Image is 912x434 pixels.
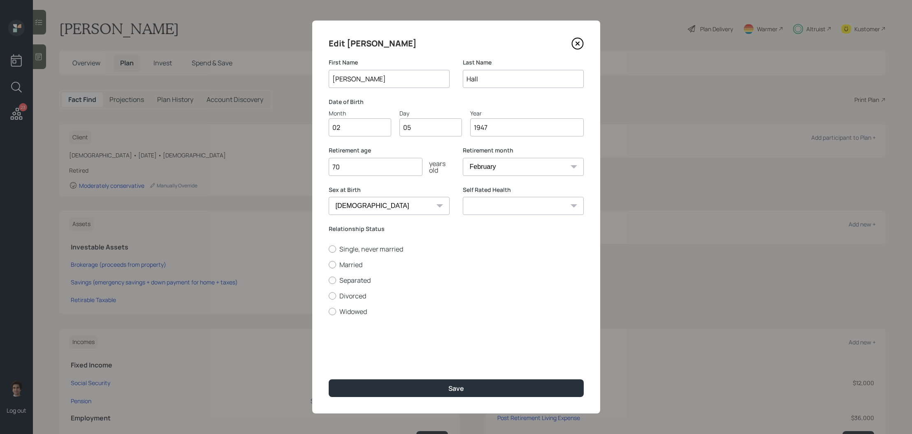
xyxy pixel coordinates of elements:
[470,109,584,118] div: Year
[329,58,450,67] label: First Name
[399,118,462,136] input: Day
[448,384,464,393] div: Save
[329,118,391,136] input: Month
[463,58,584,67] label: Last Name
[329,291,584,300] label: Divorced
[329,379,584,397] button: Save
[329,276,584,285] label: Separated
[329,245,584,254] label: Single, never married
[329,307,584,316] label: Widowed
[463,186,584,194] label: Self Rated Health
[329,37,417,50] h4: Edit [PERSON_NAME]
[329,98,584,106] label: Date of Birth
[399,109,462,118] div: Day
[329,186,450,194] label: Sex at Birth
[329,225,584,233] label: Relationship Status
[329,109,391,118] div: Month
[329,146,450,155] label: Retirement age
[470,118,584,136] input: Year
[463,146,584,155] label: Retirement month
[329,260,584,269] label: Married
[422,160,450,173] div: years old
